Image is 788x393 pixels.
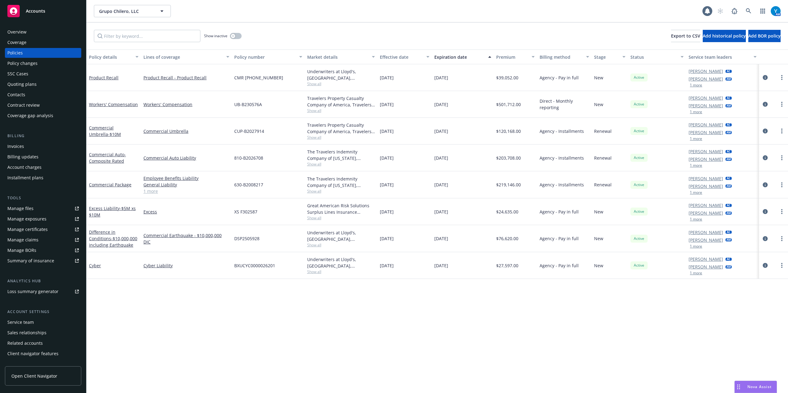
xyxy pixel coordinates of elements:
div: Market details [307,54,368,60]
a: Report a Bug [728,5,741,17]
a: [PERSON_NAME] [689,129,723,136]
div: Summary of insurance [7,256,54,266]
span: CUP-B2027914 [234,128,264,134]
span: [DATE] [380,101,394,108]
div: Manage BORs [7,245,36,255]
a: more [778,74,786,81]
div: Service team leaders [689,54,750,60]
span: [DATE] [434,181,448,188]
a: more [778,127,786,135]
span: Open Client Navigator [11,373,57,379]
span: Active [633,182,645,188]
div: Underwriters at Lloyd's, [GEOGRAPHIC_DATA], [PERSON_NAME] of London, CRC Group [307,256,375,269]
button: 1 more [690,244,702,248]
span: [DATE] [434,208,448,215]
a: circleInformation [762,127,769,135]
a: [PERSON_NAME] [689,229,723,236]
span: Agency - Installments [540,128,584,134]
a: Product Recall - Product Recall [143,74,229,81]
span: Agency - Pay in full [540,235,579,242]
div: The Travelers Indemnity Company of [US_STATE], Travelers Insurance [307,149,375,161]
div: Loss summary generator [7,287,58,296]
a: more [778,262,786,269]
span: Direct - Monthly reporting [540,98,589,111]
div: Tools [5,195,81,201]
span: Export to CSV [671,33,700,39]
a: [PERSON_NAME] [689,202,723,208]
span: UB-B230576A [234,101,262,108]
span: New [594,262,603,269]
div: Manage exposures [7,214,46,224]
span: $39,052.00 [496,74,518,81]
span: Nova Assist [747,384,772,389]
a: [PERSON_NAME] [689,256,723,262]
button: Status [628,50,686,64]
a: Loss summary generator [5,287,81,296]
a: Coverage gap analysis [5,111,81,121]
button: 1 more [690,191,702,194]
span: New [594,74,603,81]
div: Client navigator features [7,349,58,359]
div: Contract review [7,100,40,110]
span: - $10,000,000 including Earthquake [89,236,137,248]
a: Commercial Umbrella [89,125,121,137]
a: Installment plans [5,173,81,183]
button: Effective date [377,50,432,64]
span: [DATE] [434,262,448,269]
span: $219,146.00 [496,181,521,188]
span: Accounts [26,9,45,14]
a: Commercial Umbrella [143,128,229,134]
button: Expiration date [432,50,494,64]
span: [DATE] [434,155,448,161]
button: Lines of coverage [141,50,232,64]
span: New [594,101,603,108]
div: Overview [7,27,26,37]
button: 1 more [690,110,702,114]
span: Show inactive [204,33,227,38]
a: Quoting plans [5,79,81,89]
a: Policies [5,48,81,58]
div: Account settings [5,309,81,315]
a: Product Recall [89,75,119,81]
a: General Liability [143,181,229,188]
a: [PERSON_NAME] [689,95,723,101]
a: more [778,235,786,242]
button: Service team leaders [686,50,759,64]
a: Start snowing [714,5,726,17]
span: Agency - Installments [540,155,584,161]
a: Service team [5,317,81,327]
div: Drag to move [735,381,742,393]
a: Commercial Earthquake - $10,000,000 DIC [143,232,229,245]
span: [DATE] [380,128,394,134]
button: 1 more [690,83,702,87]
button: 1 more [690,271,702,275]
div: The Travelers Indemnity Company of [US_STATE], Travelers Insurance [307,176,375,189]
a: Client navigator features [5,349,81,359]
a: Account charges [5,162,81,172]
div: Expiration date [434,54,484,60]
span: $24,635.00 [496,208,518,215]
div: Effective date [380,54,423,60]
div: Policy changes [7,58,38,68]
div: Coverage [7,38,26,47]
span: Active [633,101,645,107]
div: Invoices [7,141,24,151]
a: Overview [5,27,81,37]
span: [DATE] [434,101,448,108]
a: circleInformation [762,208,769,215]
a: circleInformation [762,262,769,269]
div: Billing [5,133,81,139]
span: XS F302587 [234,208,257,215]
a: [PERSON_NAME] [689,210,723,216]
span: Show all [307,269,375,274]
span: Show all [307,161,375,167]
a: Summary of insurance [5,256,81,266]
div: Analytics hub [5,278,81,284]
span: DSP2505928 [234,235,259,242]
div: Contacts [7,90,25,100]
div: Underwriters at Lloyd's, [GEOGRAPHIC_DATA], [PERSON_NAME] of [GEOGRAPHIC_DATA], [GEOGRAPHIC_DATA] [307,68,375,81]
a: Sales relationships [5,328,81,338]
a: Contacts [5,90,81,100]
span: [DATE] [434,128,448,134]
a: Cyber [89,263,101,268]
